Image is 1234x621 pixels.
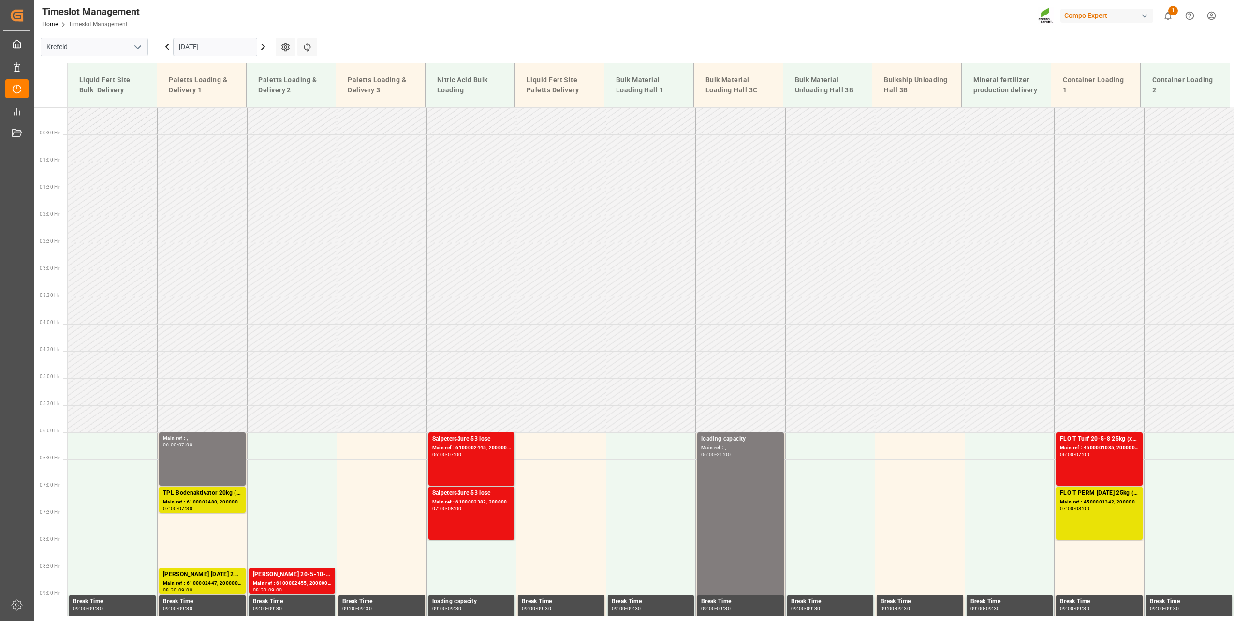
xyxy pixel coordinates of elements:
div: Liquid Fert Site Bulk Delivery [75,71,149,99]
div: 07:00 [1060,506,1074,511]
div: Compo Expert [1060,9,1153,23]
div: Break Time [791,597,870,606]
div: - [177,606,178,611]
div: Nitric Acid Bulk Loading [433,71,507,99]
div: [PERSON_NAME] 20-5-10-2 25kg (x48) INT spPALHAK Blau [DATE] 25kg (x48) INT spPALBKR FLUID ([DATE]... [253,570,332,579]
span: 04:00 Hr [40,320,59,325]
div: Main ref : , [163,434,242,443]
div: [PERSON_NAME] [DATE] 25kg (x48) INT spPALBKR FLUID ([DATE]) 10L (x60) DE,ENHAK Rot [DATE](4) 25kg... [163,570,242,579]
div: 06:00 [701,452,715,457]
div: Paletts Loading & Delivery 3 [344,71,417,99]
div: - [446,452,447,457]
div: Bulk Material Unloading Hall 3B [791,71,865,99]
div: Main ref : 4500001085, 2000001103 [1060,444,1139,452]
span: 05:30 Hr [40,401,59,406]
span: 02:30 Hr [40,238,59,244]
div: 09:00 [701,606,715,611]
div: 09:00 [342,606,356,611]
div: 08:30 [253,588,267,592]
div: 09:00 [253,606,267,611]
div: loading capacity [432,597,511,606]
div: 09:30 [1075,606,1089,611]
span: 09:00 Hr [40,591,59,596]
div: 06:00 [432,452,446,457]
div: Salpetersäure 53 lose [432,434,511,444]
span: 07:00 Hr [40,482,59,488]
div: Break Time [1150,597,1229,606]
div: Break Time [342,597,421,606]
div: 21:00 [717,452,731,457]
span: 1 [1168,6,1178,15]
div: 07:00 [178,443,192,447]
div: - [266,588,268,592]
div: 09:30 [807,606,821,611]
div: Mineral fertilizer production delivery [970,71,1043,99]
div: 09:00 [881,606,895,611]
div: 09:30 [627,606,641,611]
div: FLO T Turf 20-5-8 25kg (x42) INTFLO T PERM [DATE] 25kg (x42) INT;FLO T Turf 20-5-8 25kg (x42) INT [1060,434,1139,444]
div: 09:30 [358,606,372,611]
div: 09:00 [73,606,87,611]
div: - [984,606,985,611]
span: 02:00 Hr [40,211,59,217]
div: Bulkship Unloading Hall 3B [880,71,954,99]
div: Break Time [881,597,959,606]
div: loading capacity [701,434,780,444]
div: 08:00 [448,506,462,511]
div: Break Time [73,597,152,606]
span: 08:00 Hr [40,536,59,542]
span: 06:30 Hr [40,455,59,460]
div: 09:00 [178,588,192,592]
div: 09:30 [717,606,731,611]
div: - [446,606,447,611]
div: - [805,606,806,611]
div: 09:00 [612,606,626,611]
img: Screenshot%202023-09-29%20at%2010.02.21.png_1712312052.png [1038,7,1054,24]
div: Break Time [163,597,242,606]
div: 09:00 [970,606,984,611]
div: 09:00 [522,606,536,611]
div: Main ref : 6100002382, 2000001989 [432,498,511,506]
div: Paletts Loading & Delivery 2 [254,71,328,99]
div: 09:00 [1150,606,1164,611]
div: 09:30 [268,606,282,611]
span: 03:00 Hr [40,266,59,271]
span: 07:30 Hr [40,509,59,515]
div: - [266,606,268,611]
div: - [536,606,537,611]
div: Main ref : 6100002480, 2000002079 [163,498,242,506]
div: FLO T PERM [DATE] 25kg (x42) INT [1060,488,1139,498]
div: - [715,606,717,611]
div: - [177,506,178,511]
div: 07:00 [1075,452,1089,457]
div: - [446,506,447,511]
div: - [1074,506,1075,511]
div: 08:00 [1075,506,1089,511]
span: 03:30 Hr [40,293,59,298]
div: Bulk Material Loading Hall 3C [702,71,775,99]
span: 00:30 Hr [40,130,59,135]
div: - [356,606,358,611]
div: 09:30 [986,606,1000,611]
div: 09:30 [896,606,910,611]
span: 05:00 Hr [40,374,59,379]
div: 09:30 [88,606,103,611]
span: 06:00 Hr [40,428,59,433]
div: Liquid Fert Site Paletts Delivery [523,71,596,99]
div: Main ref : 6100002455, 2000001799 [253,579,332,588]
div: Bulk Material Loading Hall 1 [612,71,686,99]
div: - [1074,606,1075,611]
div: 09:30 [448,606,462,611]
div: - [177,588,178,592]
div: Timeslot Management [42,4,140,19]
input: Type to search/select [41,38,148,56]
span: 08:30 Hr [40,563,59,569]
div: Main ref : 6100002447, 2000001797 [163,579,242,588]
div: Break Time [522,597,601,606]
div: Break Time [1060,597,1139,606]
div: 06:00 [1060,452,1074,457]
div: 09:00 [163,606,177,611]
div: TPL Bodenaktivator 20kg (x50) D,A,CHTPL City Green 6-2-5 20kg (x50) INTTPL Natura N 8-2-2 25kg (x... [163,488,242,498]
input: DD.MM.YYYY [173,38,257,56]
div: 09:00 [791,606,805,611]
